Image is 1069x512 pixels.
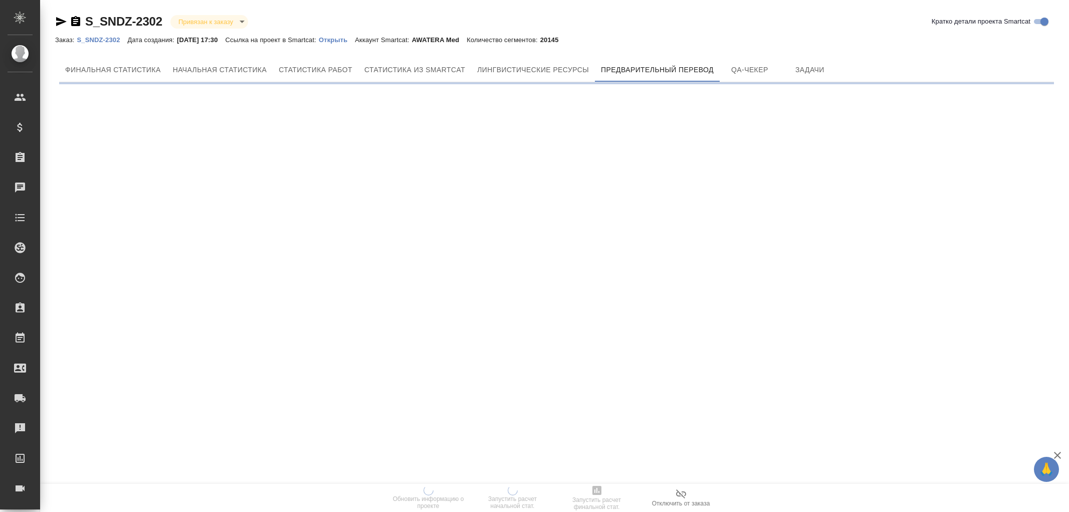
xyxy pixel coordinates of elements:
p: [DATE] 17:30 [177,36,226,44]
p: Дата создания: [128,36,177,44]
button: Привязан к заказу [175,18,236,26]
p: Ссылка на проект в Smartcat: [226,36,319,44]
span: Финальная статистика [65,64,161,76]
p: Заказ: [55,36,77,44]
p: Открыть [319,36,355,44]
button: 🙏 [1034,457,1059,482]
a: S_SNDZ-2302 [77,35,127,44]
span: Кратко детали проекта Smartcat [932,17,1030,27]
a: S_SNDZ-2302 [85,15,162,28]
span: 🙏 [1038,459,1055,480]
span: Лингвистические ресурсы [477,64,589,76]
div: Привязан к заказу [170,15,248,29]
p: 20145 [540,36,566,44]
span: Начальная статистика [173,64,267,76]
p: S_SNDZ-2302 [77,36,127,44]
span: Предварительный перевод [601,64,714,76]
p: Аккаунт Smartcat: [355,36,411,44]
p: Количество сегментов: [467,36,540,44]
a: Открыть [319,35,355,44]
button: Скопировать ссылку [70,16,82,28]
span: Задачи [786,64,834,76]
button: Скопировать ссылку для ЯМессенджера [55,16,67,28]
span: Статистика из Smartcat [364,64,465,76]
p: AWATERA Med [412,36,467,44]
span: Статистика работ [279,64,352,76]
span: QA-чекер [726,64,774,76]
